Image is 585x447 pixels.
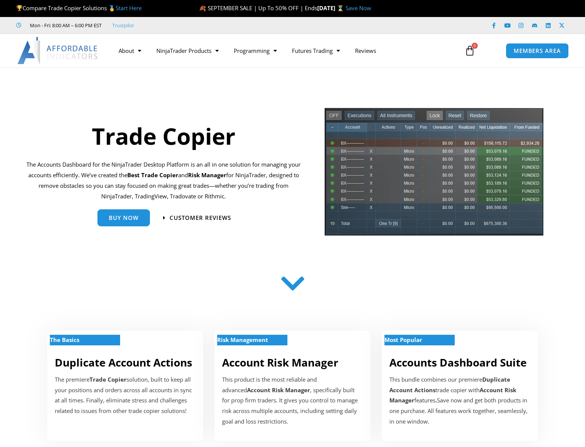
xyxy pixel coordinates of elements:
[55,355,192,370] a: Duplicate Account Actions
[324,107,544,242] img: tradecopier | Affordable Indicators – NinjaTrader
[55,374,196,416] p: The premiere solution, built to keep all your positions and orders across all accounts in sync at...
[90,376,127,383] strong: Trade Copier
[389,374,530,427] div: This bundle combines our premiere trade copier with features Save now and get both products in on...
[109,215,139,221] span: Buy Now
[506,43,569,59] a: MEMBERS AREA
[384,336,422,343] strong: Most Popular
[16,4,142,12] span: Compare Trade Copier Solutions 🥇
[222,374,363,427] p: This product is the most reliable and advanced , specifically built for prop firm traders. It giv...
[170,215,231,221] span: Customer Reviews
[17,5,22,11] img: 🏆
[111,42,456,59] nav: Menu
[472,43,478,49] span: 0
[217,336,268,343] strong: Risk Management
[26,159,301,201] p: The Accounts Dashboard for the NinjaTrader Desktop Platform is an all in one solution for managin...
[149,42,226,59] a: NinjaTrader Products
[347,42,384,59] a: Reviews
[222,355,338,370] a: Account Risk Manager
[97,209,150,226] a: Buy Now
[111,42,149,59] a: About
[188,171,226,179] strong: Risk Manager
[26,120,301,152] h1: Trade Copier
[514,48,561,54] span: MEMBERS AREA
[17,37,99,64] img: LogoAI | Affordable Indicators – NinjaTrader
[435,396,437,404] b: .
[389,355,527,370] a: Accounts Dashboard Suite
[247,386,310,394] strong: Account Risk Manager
[346,4,371,12] a: Save Now
[127,171,178,179] b: Best Trade Copier
[28,21,102,30] span: Mon - Fri: 8:00 AM – 6:00 PM EST
[199,4,317,12] span: 🍂 SEPTEMBER SALE | Up To 50% OFF | Ends
[112,21,134,30] a: Trustpilot
[50,336,79,343] strong: The Basics
[226,42,284,59] a: Programming
[453,40,486,62] a: 0
[163,215,231,221] a: Customer Reviews
[116,4,142,12] a: Start Here
[389,376,510,394] b: Duplicate Account Actions
[284,42,347,59] a: Futures Trading
[317,4,346,12] strong: [DATE] ⌛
